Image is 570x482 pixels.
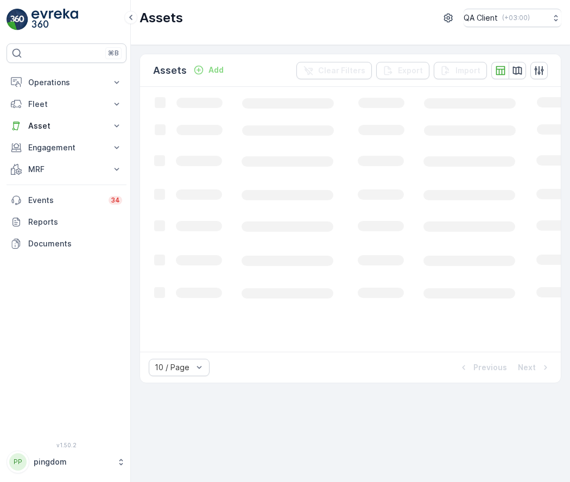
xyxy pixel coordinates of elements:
[28,164,105,175] p: MRF
[7,233,126,255] a: Documents
[28,195,102,206] p: Events
[34,456,111,467] p: pingdom
[28,217,122,227] p: Reports
[376,62,429,79] button: Export
[28,142,105,153] p: Engagement
[111,196,120,205] p: 34
[7,442,126,448] span: v 1.50.2
[398,65,423,76] p: Export
[518,362,536,373] p: Next
[464,9,561,27] button: QA Client(+03:00)
[28,120,105,131] p: Asset
[7,189,126,211] a: Events34
[153,63,187,78] p: Assets
[318,65,365,76] p: Clear Filters
[296,62,372,79] button: Clear Filters
[457,361,508,374] button: Previous
[7,115,126,137] button: Asset
[208,65,224,75] p: Add
[108,49,119,58] p: ⌘B
[7,158,126,180] button: MRF
[7,451,126,473] button: PPpingdom
[7,72,126,93] button: Operations
[517,361,552,374] button: Next
[7,137,126,158] button: Engagement
[140,9,183,27] p: Assets
[502,14,530,22] p: ( +03:00 )
[189,64,228,77] button: Add
[464,12,498,23] p: QA Client
[7,9,28,30] img: logo
[9,453,27,471] div: PP
[31,9,78,30] img: logo_light-DOdMpM7g.png
[28,238,122,249] p: Documents
[7,211,126,233] a: Reports
[455,65,480,76] p: Import
[28,99,105,110] p: Fleet
[28,77,105,88] p: Operations
[7,93,126,115] button: Fleet
[473,362,507,373] p: Previous
[434,62,487,79] button: Import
